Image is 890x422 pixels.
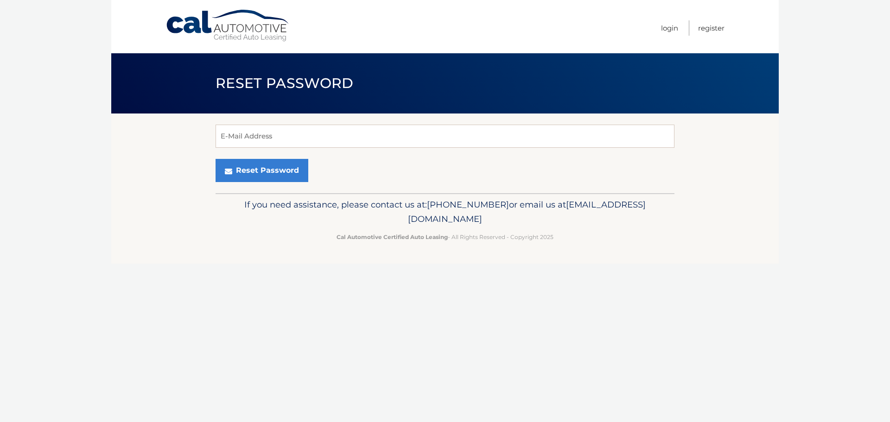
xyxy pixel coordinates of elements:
a: Register [698,20,725,36]
a: Cal Automotive [165,9,291,42]
input: E-Mail Address [216,125,674,148]
span: Reset Password [216,75,353,92]
button: Reset Password [216,159,308,182]
strong: Cal Automotive Certified Auto Leasing [337,233,448,240]
p: - All Rights Reserved - Copyright 2025 [222,232,668,242]
span: [PHONE_NUMBER] [427,199,509,210]
p: If you need assistance, please contact us at: or email us at [222,197,668,227]
a: Login [661,20,678,36]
